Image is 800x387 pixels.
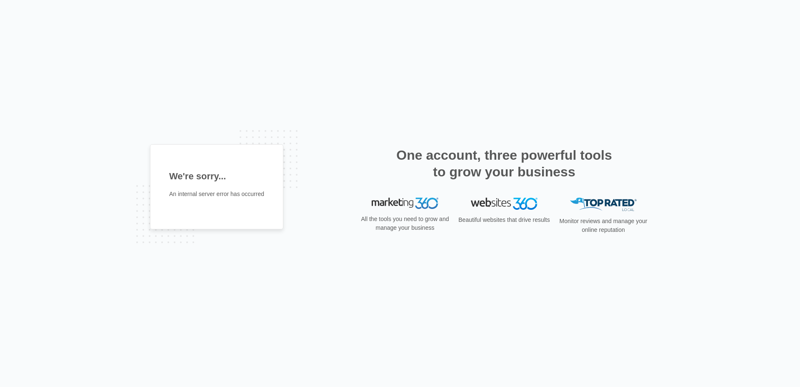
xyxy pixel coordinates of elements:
[557,217,650,234] p: Monitor reviews and manage your online reputation
[471,198,537,210] img: Websites 360
[169,169,264,183] h1: We're sorry...
[372,198,438,209] img: Marketing 360
[570,198,637,211] img: Top Rated Local
[457,216,551,224] p: Beautiful websites that drive results
[358,215,452,232] p: All the tools you need to grow and manage your business
[169,190,264,199] p: An internal server error has occurred
[394,147,615,180] h2: One account, three powerful tools to grow your business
